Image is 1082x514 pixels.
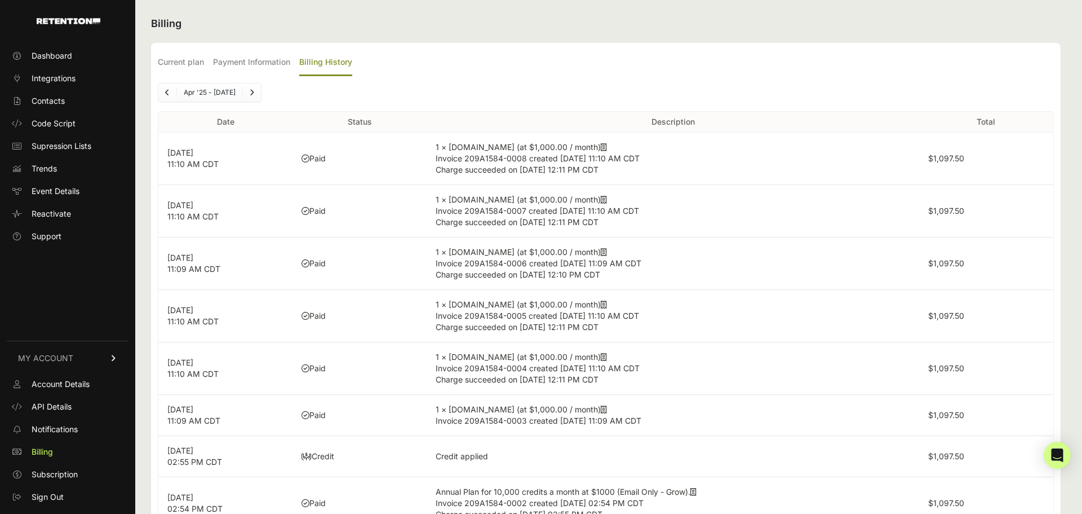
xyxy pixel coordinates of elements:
a: Integrations [7,69,128,87]
span: Charge succeeded on [DATE] 12:11 PM CDT [436,165,598,174]
label: $1,097.50 [928,258,964,268]
a: Next [243,84,261,102]
td: 1 × [DOMAIN_NAME] (at $1,000.00 / month) [427,342,919,395]
span: Trends [32,163,57,174]
a: Subscription [7,465,128,484]
span: Event Details [32,186,79,197]
span: Charge succeeded on [DATE] 12:11 PM CDT [436,375,598,384]
td: Paid [292,133,427,185]
a: Supression Lists [7,137,128,155]
span: Invoice 209A1584-0004 created [DATE] 11:10 AM CDT [436,363,640,373]
p: [DATE] 11:10 AM CDT [167,200,283,222]
span: Contacts [32,95,65,107]
p: [DATE] 11:10 AM CDT [167,305,283,327]
td: 1 × [DOMAIN_NAME] (at $1,000.00 / month) [427,185,919,238]
label: $1,097.50 [928,498,964,508]
a: Contacts [7,92,128,110]
p: [DATE] 11:10 AM CDT [167,357,283,380]
td: Paid [292,395,427,436]
label: $1,097.50 [928,153,964,163]
label: Current plan [158,50,204,76]
td: 1 × [DOMAIN_NAME] (at $1,000.00 / month) [427,395,919,436]
h2: Billing [151,16,1061,32]
p: [DATE] 11:09 AM CDT [167,404,283,427]
div: Open Intercom Messenger [1044,442,1071,469]
td: Paid [292,290,427,342]
a: Account Details [7,375,128,393]
th: Total [919,112,1053,133]
span: Invoice 209A1584-0007 created [DATE] 11:10 AM CDT [436,206,639,216]
td: Credit applied [427,436,919,477]
label: $1,097.50 [928,363,964,373]
p: [DATE] 11:10 AM CDT [167,147,283,170]
li: Apr '25 - [DATE] [176,88,242,97]
td: Paid [292,342,427,395]
span: Invoice 209A1584-0005 created [DATE] 11:10 AM CDT [436,311,639,320]
a: Support [7,227,128,245]
td: 1 × [DOMAIN_NAME] (at $1,000.00 / month) [427,290,919,342]
a: MY ACCOUNT [7,341,128,375]
span: Sign Out [32,491,64,503]
td: Paid [292,238,427,290]
span: Subscription [32,469,78,480]
label: $1,097.50 [928,451,964,461]
span: Reactivate [32,208,71,219]
span: Charge succeeded on [DATE] 12:11 PM CDT [436,217,598,227]
th: Status [292,112,427,133]
span: Dashboard [32,50,72,61]
a: Sign Out [7,488,128,506]
label: Payment Information [213,50,290,76]
span: Invoice 209A1584-0008 created [DATE] 11:10 AM CDT [436,153,640,163]
a: Event Details [7,182,128,200]
p: [DATE] 02:55 PM CDT [167,445,283,468]
span: Integrations [32,73,76,84]
span: Account Details [32,379,90,390]
span: Charge succeeded on [DATE] 12:11 PM CDT [436,322,598,332]
span: API Details [32,401,72,412]
td: Paid [292,185,427,238]
th: Date [158,112,292,133]
td: 1 × [DOMAIN_NAME] (at $1,000.00 / month) [427,238,919,290]
a: Code Script [7,115,128,133]
span: MY ACCOUNT [18,353,73,364]
a: Dashboard [7,47,128,65]
th: Description [427,112,919,133]
span: Invoice 209A1584-0002 created [DATE] 02:54 PM CDT [436,498,644,508]
label: $1,097.50 [928,206,964,216]
a: Reactivate [7,205,128,223]
span: Supression Lists [32,140,91,152]
p: [DATE] 11:09 AM CDT [167,252,283,275]
span: Notifications [32,424,78,435]
span: Invoice 209A1584-0003 created [DATE] 11:09 AM CDT [436,416,641,425]
td: 1 × [DOMAIN_NAME] (at $1,000.00 / month) [427,133,919,185]
span: Support [32,231,61,242]
span: Invoice 209A1584-0006 created [DATE] 11:09 AM CDT [436,258,641,268]
a: Previous [158,84,176,102]
img: Retention.com [37,18,100,24]
a: Trends [7,160,128,178]
td: Credit [292,436,427,477]
span: Code Script [32,118,76,129]
span: Charge succeeded on [DATE] 12:10 PM CDT [436,270,600,279]
span: Billing [32,446,53,458]
label: $1,097.50 [928,410,964,420]
label: $1,097.50 [928,311,964,320]
a: API Details [7,398,128,416]
label: Billing History [299,50,352,76]
a: Billing [7,443,128,461]
a: Notifications [7,420,128,438]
